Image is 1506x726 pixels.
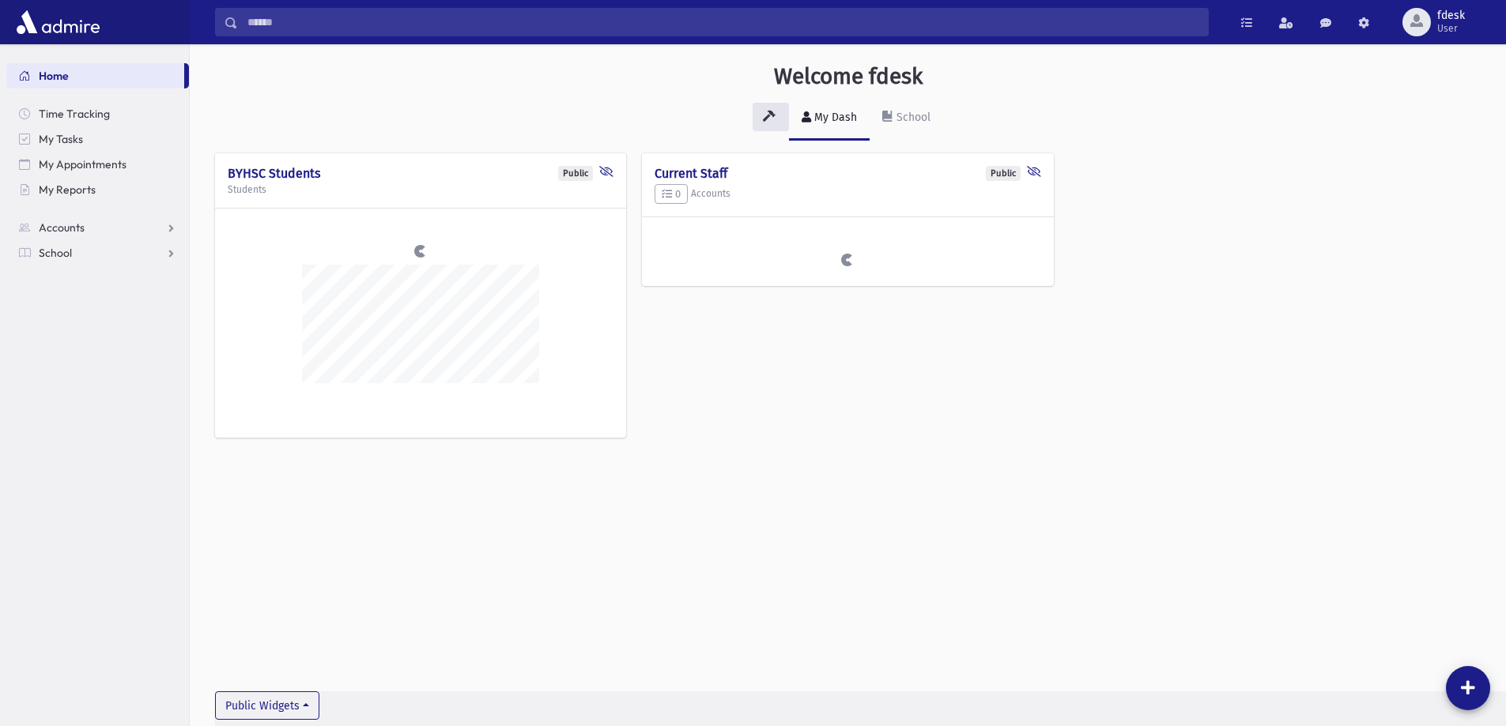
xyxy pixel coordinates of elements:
h3: Welcome fdesk [774,63,923,90]
div: Public [558,166,593,181]
h4: Current Staff [655,166,1040,181]
span: Time Tracking [39,107,110,121]
div: Public [986,166,1021,181]
h5: Accounts [655,184,1040,205]
a: School [870,96,943,141]
a: My Tasks [6,126,189,152]
input: Search [238,8,1208,36]
a: Accounts [6,215,189,240]
div: School [893,111,930,124]
span: fdesk [1437,9,1465,22]
span: User [1437,22,1465,35]
button: Public Widgets [215,691,319,720]
a: Time Tracking [6,101,189,126]
span: 0 [662,188,681,200]
button: 0 [655,184,688,205]
h4: BYHSC Students [228,166,613,181]
a: My Dash [789,96,870,141]
h5: Students [228,184,613,195]
span: My Tasks [39,132,83,146]
a: Home [6,63,184,88]
span: My Appointments [39,157,126,171]
img: AdmirePro [13,6,104,38]
div: My Dash [811,111,857,124]
span: School [39,246,72,260]
span: Home [39,69,69,83]
a: School [6,240,189,265]
a: My Appointments [6,152,189,177]
span: My Reports [39,182,96,197]
span: Accounts [39,220,85,235]
a: My Reports [6,177,189,202]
